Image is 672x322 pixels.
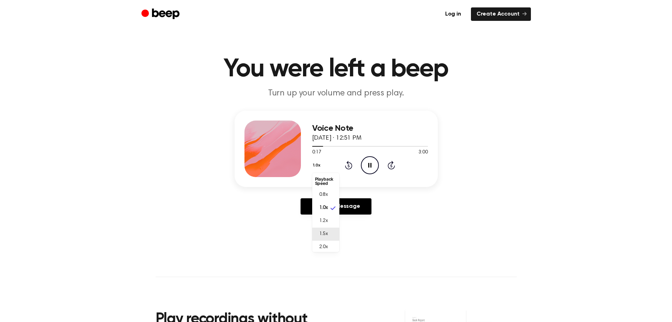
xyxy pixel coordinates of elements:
a: Log in [440,7,467,21]
span: 3:00 [418,149,428,156]
button: 1.0x [312,159,323,171]
ul: 1.0x [312,173,339,252]
span: 0:17 [312,149,321,156]
span: 2.0x [319,244,328,251]
a: Create Account [471,7,531,21]
span: 1.2x [319,217,328,225]
span: [DATE] · 12:51 PM [312,135,362,141]
span: 1.5x [319,230,328,238]
span: 1.0x [319,204,328,212]
li: Playback Speed [312,174,339,188]
span: 0.8x [319,191,328,199]
p: Turn up your volume and press play. [201,88,472,99]
a: Reply to Message [301,198,371,215]
h1: You were left a beep [156,57,517,82]
a: Beep [141,7,181,21]
h3: Voice Note [312,124,428,133]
